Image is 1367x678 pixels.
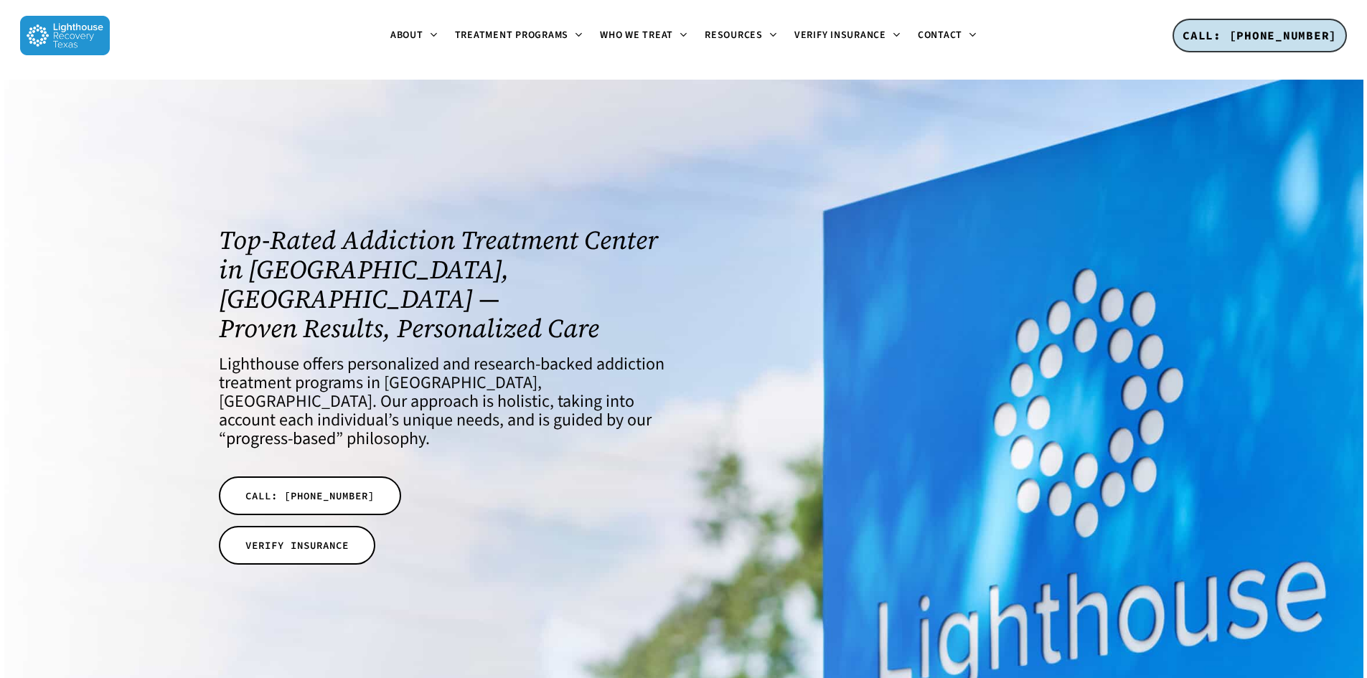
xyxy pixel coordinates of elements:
[245,538,349,552] span: VERIFY INSURANCE
[390,28,423,42] span: About
[591,30,696,42] a: Who We Treat
[1183,28,1337,42] span: CALL: [PHONE_NUMBER]
[918,28,962,42] span: Contact
[382,30,446,42] a: About
[696,30,786,42] a: Resources
[446,30,592,42] a: Treatment Programs
[600,28,673,42] span: Who We Treat
[455,28,569,42] span: Treatment Programs
[786,30,909,42] a: Verify Insurance
[705,28,763,42] span: Resources
[219,476,401,515] a: CALL: [PHONE_NUMBER]
[20,16,110,55] img: Lighthouse Recovery Texas
[909,30,985,42] a: Contact
[219,225,664,343] h1: Top-Rated Addiction Treatment Center in [GEOGRAPHIC_DATA], [GEOGRAPHIC_DATA] — Proven Results, Pe...
[1173,19,1347,53] a: CALL: [PHONE_NUMBER]
[219,355,664,448] h4: Lighthouse offers personalized and research-backed addiction treatment programs in [GEOGRAPHIC_DA...
[794,28,886,42] span: Verify Insurance
[245,489,375,503] span: CALL: [PHONE_NUMBER]
[226,426,336,451] a: progress-based
[219,526,375,565] a: VERIFY INSURANCE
